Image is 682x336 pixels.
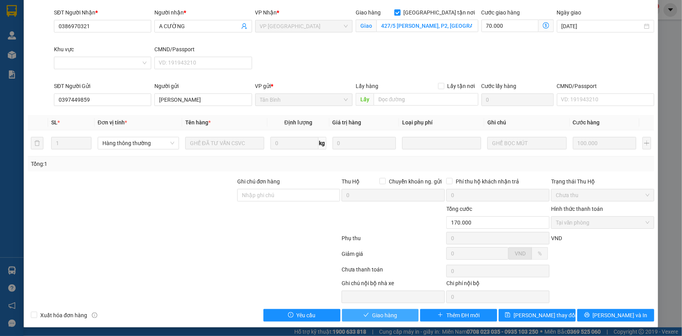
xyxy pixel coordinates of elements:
span: check [363,312,369,318]
span: Hàng thông thường [102,137,174,149]
th: Loại phụ phí [399,115,484,130]
div: Ghi chú nội bộ nhà xe [342,279,445,291]
div: CMND/Passport [154,45,252,54]
span: Giao [356,20,376,32]
input: Ghi chú đơn hàng [237,189,340,201]
input: Dọc đường [374,93,478,106]
span: Giao hàng [372,311,397,320]
div: Người gửi [154,82,252,90]
div: Giảm giá [341,250,446,263]
input: Ghi Chú [487,137,566,149]
span: [GEOGRAPHIC_DATA] tận nơi [401,8,478,17]
div: SĐT Người Gửi [54,82,151,90]
button: exclamation-circleYêu cầu [263,309,340,322]
input: Cước lấy hàng [482,93,554,106]
button: save[PERSON_NAME] thay đổi [499,309,576,322]
span: VP Nhận [255,9,277,16]
label: Cước lấy hàng [482,83,517,89]
span: dollar-circle [543,22,549,29]
span: exclamation-circle [288,312,294,318]
span: Tại văn phòng [556,217,650,228]
span: Đơn vị tính [98,119,127,126]
input: 0 [333,137,396,149]
input: VD: Bàn, Ghế [185,137,264,149]
label: Cước giao hàng [482,9,520,16]
span: SL [51,119,57,126]
span: Giá trị hàng [333,119,362,126]
span: VND [515,250,526,257]
span: % [538,250,542,257]
span: Cước hàng [573,119,600,126]
div: SĐT Người Nhận [54,8,151,17]
span: Lấy hàng [356,83,378,89]
input: 0 [573,137,637,149]
span: kg [319,137,326,149]
label: Ghi chú đơn hàng [237,178,280,185]
span: Tân Bình [260,94,348,106]
span: Thu Hộ [342,178,360,185]
div: Phụ thu [341,234,446,248]
button: checkGiao hàng [342,309,419,322]
span: Tên hàng [185,119,211,126]
div: Trạng thái Thu Hộ [551,177,654,186]
button: plus [643,137,651,149]
span: [PERSON_NAME] và In [593,311,648,320]
span: save [505,312,510,318]
div: Khu vực [54,45,151,54]
div: Chi phí nội bộ [446,279,550,291]
label: Hình thức thanh toán [551,206,603,212]
span: Chưa thu [556,189,650,201]
div: VP gửi [255,82,353,90]
span: Lấy [356,93,374,106]
div: CMND/Passport [557,82,654,90]
span: Chuyển khoản ng. gửi [386,177,445,186]
span: VND [551,235,562,241]
button: printer[PERSON_NAME] và In [577,309,654,322]
input: Giao tận nơi [376,20,478,32]
span: Phí thu hộ khách nhận trả [453,177,522,186]
span: VP Đà Lạt [260,20,348,32]
span: Định lượng [285,119,312,126]
div: Chưa thanh toán [341,265,446,279]
span: printer [584,312,590,318]
span: [PERSON_NAME] thay đổi [514,311,576,320]
span: plus [438,312,443,318]
input: Ngày giao [562,22,643,31]
span: Thêm ĐH mới [446,311,480,320]
div: Tổng: 1 [31,160,263,168]
span: Xuất hóa đơn hàng [37,311,90,320]
span: Tổng cước [446,206,472,212]
label: Ngày giao [557,9,582,16]
button: delete [31,137,43,149]
input: Cước giao hàng [482,20,539,32]
span: Giao hàng [356,9,381,16]
span: info-circle [92,313,97,318]
button: plusThêm ĐH mới [420,309,497,322]
div: Người nhận [154,8,252,17]
span: Lấy tận nơi [444,82,478,90]
th: Ghi chú [484,115,569,130]
span: Yêu cầu [297,311,316,320]
span: user-add [241,23,247,29]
